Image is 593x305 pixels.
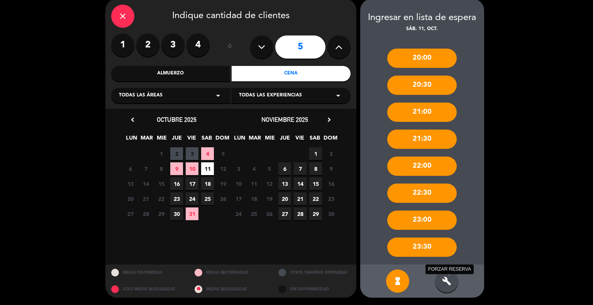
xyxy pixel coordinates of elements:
div: OTROS TAMAÑOS DIPONIBLES [273,265,356,281]
label: 3 [161,34,185,57]
i: arrow_drop_down [213,91,223,100]
label: 4 [186,34,210,57]
div: Almuerzo [111,66,230,81]
span: 1 [309,147,322,160]
div: SOLO MESAS BLOQUEADAS [105,281,189,298]
i: close [118,12,127,21]
i: build [442,276,451,286]
span: 27 [124,207,137,220]
span: 29 [309,207,322,220]
span: DOM [215,133,228,146]
span: 22 [309,192,322,205]
div: SIN DISPONIBILIDAD [273,281,356,298]
span: 19 [217,177,229,190]
span: 11 [201,162,214,175]
label: 1 [111,34,134,57]
span: VIE [185,133,198,146]
i: chevron_left [129,116,137,124]
span: JUE [170,133,183,146]
span: Todas las áreas [119,92,163,99]
span: MIE [155,133,168,146]
div: 22:00 [387,157,457,176]
span: 18 [247,192,260,205]
span: 15 [155,177,168,190]
span: LUN [233,133,246,146]
span: 26 [263,207,276,220]
div: 23:00 [387,211,457,230]
span: 6 [124,162,137,175]
span: MAR [248,133,261,146]
span: 25 [201,192,214,205]
span: 27 [278,207,291,220]
div: MESAS DISPONIBLES [105,265,189,281]
span: 24 [232,207,245,220]
div: Indique cantidad de clientes [111,5,351,28]
span: 18 [201,177,214,190]
span: 1 [155,147,168,160]
div: ó [217,34,242,61]
span: 28 [139,207,152,220]
span: noviembre 2025 [261,116,308,123]
span: 3 [232,162,245,175]
span: 19 [263,192,276,205]
div: MESAS BLOQUEADAS [189,281,273,298]
div: 21:30 [387,130,457,149]
span: 15 [309,177,322,190]
div: 21:00 [387,103,457,122]
span: 21 [139,192,152,205]
span: 30 [170,207,183,220]
span: 25 [247,207,260,220]
div: 22:30 [387,184,457,203]
span: 20 [124,192,137,205]
span: 14 [294,177,307,190]
span: 2 [170,147,183,160]
span: 7 [294,162,307,175]
span: 28 [294,207,307,220]
span: 10 [186,162,198,175]
span: 30 [325,207,337,220]
span: 9 [170,162,183,175]
span: Todas las experiencias [239,92,302,99]
span: 29 [155,207,168,220]
span: 13 [278,177,291,190]
span: 20 [278,192,291,205]
i: hourglass_full [393,276,402,286]
span: octubre 2025 [157,116,197,123]
i: chevron_right [325,116,333,124]
span: 4 [201,147,214,160]
span: 13 [124,177,137,190]
span: 26 [217,192,229,205]
div: 20:00 [387,49,457,68]
span: 31 [186,207,198,220]
span: 22 [155,192,168,205]
span: MAR [140,133,153,146]
span: 23 [170,192,183,205]
span: 21 [294,192,307,205]
span: 16 [325,177,337,190]
span: SAB [200,133,213,146]
span: DOM [324,133,336,146]
span: 10 [232,177,245,190]
span: 3 [186,147,198,160]
span: 16 [170,177,183,190]
div: Cena [232,66,351,81]
span: 14 [139,177,152,190]
div: 23:30 [387,238,457,257]
span: 9 [325,162,337,175]
div: FORZAR RESERVA [425,265,474,274]
span: 8 [155,162,168,175]
label: 2 [136,34,159,57]
span: 12 [263,177,276,190]
span: 4 [247,162,260,175]
span: 24 [186,192,198,205]
i: arrow_drop_down [334,91,343,100]
span: 8 [309,162,322,175]
div: Ingresar en lista de espera [360,10,484,25]
span: 17 [186,177,198,190]
span: JUE [278,133,291,146]
span: 5 [217,147,229,160]
span: 2 [325,147,337,160]
span: SAB [308,133,321,146]
span: 11 [247,177,260,190]
div: 20:30 [387,76,457,95]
